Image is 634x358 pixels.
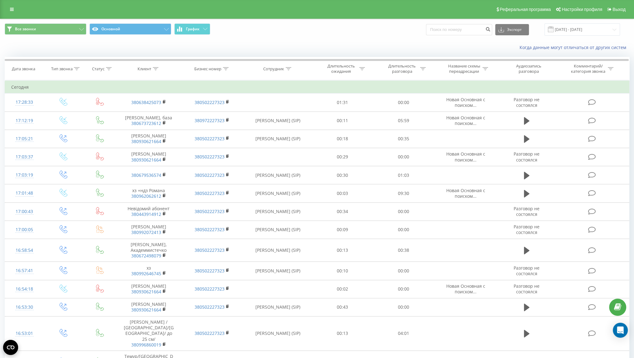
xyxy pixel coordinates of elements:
[244,298,312,316] td: [PERSON_NAME] (SIP)
[312,298,373,316] td: 00:43
[195,190,225,196] a: 380502227323
[373,166,434,184] td: 01:03
[373,202,434,221] td: 00:00
[90,23,171,35] button: Основной
[446,283,485,295] span: Новая Основная с поиском...
[508,63,549,74] div: Аудиозапись разговора
[312,184,373,202] td: 00:03
[15,27,36,32] span: Все звонки
[11,169,38,181] div: 17:03:19
[373,112,434,130] td: 05:59
[131,193,161,199] a: 380962062612
[131,229,161,235] a: 380992072413
[514,265,540,276] span: Разговор не состоялся
[195,304,225,310] a: 380502227323
[131,271,161,276] a: 380992646745
[131,99,161,105] a: 380638425073
[312,148,373,166] td: 00:29
[195,117,225,123] a: 380972227323
[312,166,373,184] td: 00:30
[195,226,225,232] a: 380502227323
[131,172,161,178] a: 380679536574
[117,316,180,351] td: [PERSON_NAME] / [GEOGRAPHIC_DATA]/[GEOGRAPHIC_DATA]/ до 25 см/
[131,138,161,144] a: 380930621664
[244,166,312,184] td: [PERSON_NAME] (SIP)
[5,23,86,35] button: Все звонки
[11,96,38,108] div: 17:28:33
[11,244,38,256] div: 16:58:54
[195,330,225,336] a: 380502227323
[373,298,434,316] td: 00:00
[11,133,38,145] div: 17:05:21
[186,27,200,31] span: График
[131,289,161,295] a: 380930621664
[244,262,312,280] td: [PERSON_NAME] (SIP)
[11,283,38,295] div: 16:54:18
[448,63,481,74] div: Название схемы переадресации
[312,221,373,239] td: 00:09
[117,298,180,316] td: [PERSON_NAME]
[373,93,434,112] td: 00:00
[11,327,38,340] div: 16:53:01
[5,81,629,93] td: Сегодня
[244,221,312,239] td: [PERSON_NAME] (SIP)
[312,130,373,148] td: 00:18
[446,151,485,162] span: Новая Основная с поиском...
[117,221,180,239] td: [PERSON_NAME]
[263,66,284,72] div: Сотрудник
[514,97,540,108] span: Разговор не состоялся
[138,66,151,72] div: Клиент
[131,211,161,217] a: 380443914912
[244,202,312,221] td: [PERSON_NAME] (SIP)
[446,187,485,199] span: Новая Основная с поиском...
[195,247,225,253] a: 380502227323
[312,262,373,280] td: 00:10
[11,187,38,199] div: 17:01:48
[373,221,434,239] td: 00:00
[570,63,606,74] div: Комментарий/категория звонка
[131,253,161,259] a: 380672498079
[373,184,434,202] td: 09:30
[117,262,180,280] td: хз
[324,63,358,74] div: Длительность ожидания
[373,316,434,351] td: 04:01
[131,157,161,163] a: 380930621664
[12,66,35,72] div: Дата звонка
[11,224,38,236] div: 17:00:05
[117,184,180,202] td: хз +ндз Романа
[117,148,180,166] td: [PERSON_NAME]
[373,280,434,298] td: 00:00
[312,280,373,298] td: 00:02
[520,44,629,50] a: Когда данные могут отличаться от других систем
[373,130,434,148] td: 00:35
[312,316,373,351] td: 00:13
[244,130,312,148] td: [PERSON_NAME] (SIP)
[174,23,210,35] button: График
[117,112,180,130] td: [PERSON_NAME], база
[117,202,180,221] td: Невідомий абонент
[117,280,180,298] td: [PERSON_NAME]
[373,262,434,280] td: 00:00
[244,184,312,202] td: [PERSON_NAME] (SIP)
[514,224,540,235] span: Разговор не состоялся
[613,323,628,338] div: Open Intercom Messenger
[195,136,225,142] a: 380502227323
[373,148,434,166] td: 00:00
[11,115,38,127] div: 17:12:19
[195,268,225,274] a: 380502227323
[117,239,180,262] td: [PERSON_NAME], Академмистечко
[495,24,529,35] button: Экспорт
[500,7,551,12] span: Реферальная программа
[373,239,434,262] td: 00:38
[312,202,373,221] td: 00:34
[131,342,161,348] a: 380996860019
[446,115,485,126] span: Новая Основная с поиском...
[11,265,38,277] div: 16:57:41
[312,112,373,130] td: 00:11
[194,66,221,72] div: Бизнес номер
[244,112,312,130] td: [PERSON_NAME] (SIP)
[117,130,180,148] td: [PERSON_NAME]
[244,316,312,351] td: [PERSON_NAME] (SIP)
[514,151,540,162] span: Разговор не состоялся
[514,283,540,295] span: Разговор не состоялся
